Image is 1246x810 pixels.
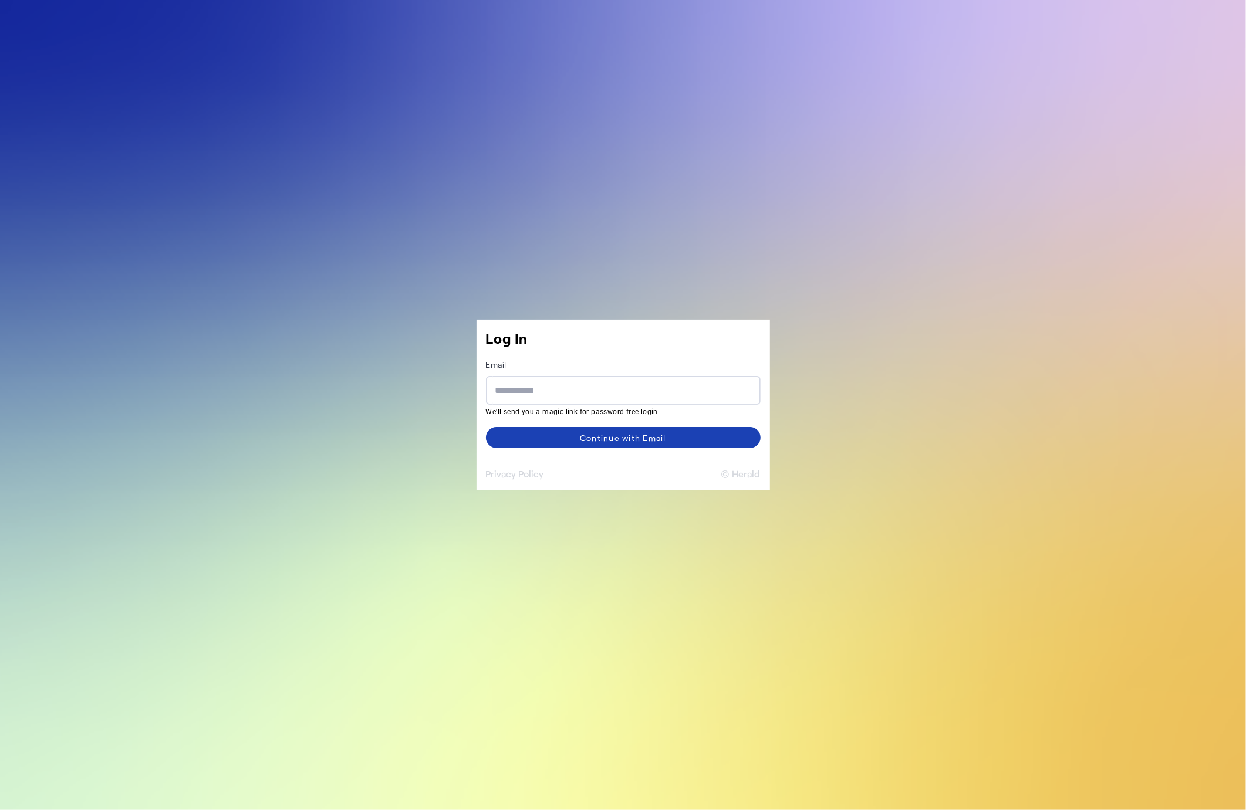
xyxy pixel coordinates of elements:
[486,427,761,448] button: Continue with Email
[486,329,761,348] h1: Log In
[486,405,754,418] mat-hint: We'll send you a magic-link for password-free login.
[580,432,666,444] div: Continue with Email
[486,467,544,481] button: Privacy Policy
[486,360,507,370] label: Email
[721,467,761,481] button: © Herald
